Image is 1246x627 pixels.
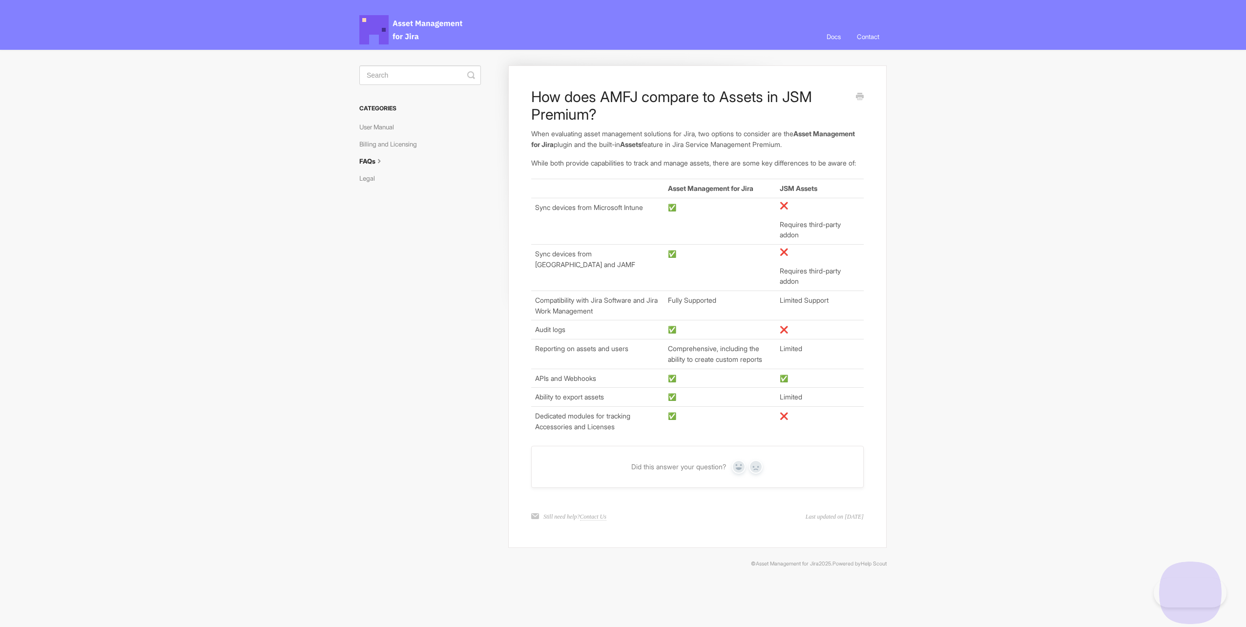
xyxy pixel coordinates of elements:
td: Comprehensive, including the ability to create custom reports [664,339,776,369]
a: Contact [850,23,887,50]
a: Legal [359,170,382,186]
h1: How does AMFJ compare to Assets in JSM Premium? [531,88,849,123]
p: When evaluating asset management solutions for Jira, two options to consider are the plugin and t... [531,128,864,149]
p: ❌ [780,247,860,257]
a: Print this Article [856,92,864,103]
td: Reporting on assets and users [531,339,664,369]
td: APIs and Webhooks [531,369,664,388]
p: Requires third-party addon [780,266,860,287]
td: ✅ [664,406,776,436]
span: Powered by [832,561,887,567]
td: Limited [776,339,864,369]
b: JSM Assets [780,184,817,192]
a: Docs [819,23,848,50]
a: Asset Management for Jira [756,561,819,567]
td: ❌ [776,406,864,436]
iframe: Toggle Customer Support [1154,578,1226,607]
td: Compatibility with Jira Software and Jira Work Management [531,291,664,320]
td: Audit logs [531,320,664,339]
a: Contact Us [580,513,606,521]
span: Asset Management for Jira Docs [359,15,464,44]
p: While both provide capabilities to track and manage assets, there are some key differences to be ... [531,158,864,168]
td: ✅ [664,198,776,244]
td: ✅ [664,244,776,291]
p: © 2025. [359,560,887,568]
a: Help Scout [861,561,887,567]
b: Assets [620,140,642,148]
h3: Categories [359,100,481,117]
td: ✅ [664,369,776,388]
span: Did this answer your question? [631,462,726,471]
td: Limited Support [776,291,864,320]
input: Search [359,65,481,85]
td: Sync devices from Microsoft Intune [531,198,664,244]
td: ✅ [664,320,776,339]
b: Asset Management for Jira [531,129,855,148]
p: ❌ [780,200,860,211]
td: Ability to export assets [531,388,664,407]
td: Dedicated modules for tracking Accessories and Licenses [531,406,664,436]
b: Asset Management for Jira [668,184,753,192]
td: ✅ [776,369,864,388]
td: Fully Supported [664,291,776,320]
time: Last updated on [DATE] [806,512,864,521]
p: Requires third-party addon [780,219,860,240]
td: Sync devices from [GEOGRAPHIC_DATA] and JAMF [531,244,664,291]
a: FAQs [359,153,392,169]
td: ❌ [776,320,864,339]
td: ✅ [664,388,776,407]
a: Billing and Licensing [359,136,424,152]
a: User Manual [359,119,401,135]
p: Still need help? [543,512,606,521]
td: Limited [776,388,864,407]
